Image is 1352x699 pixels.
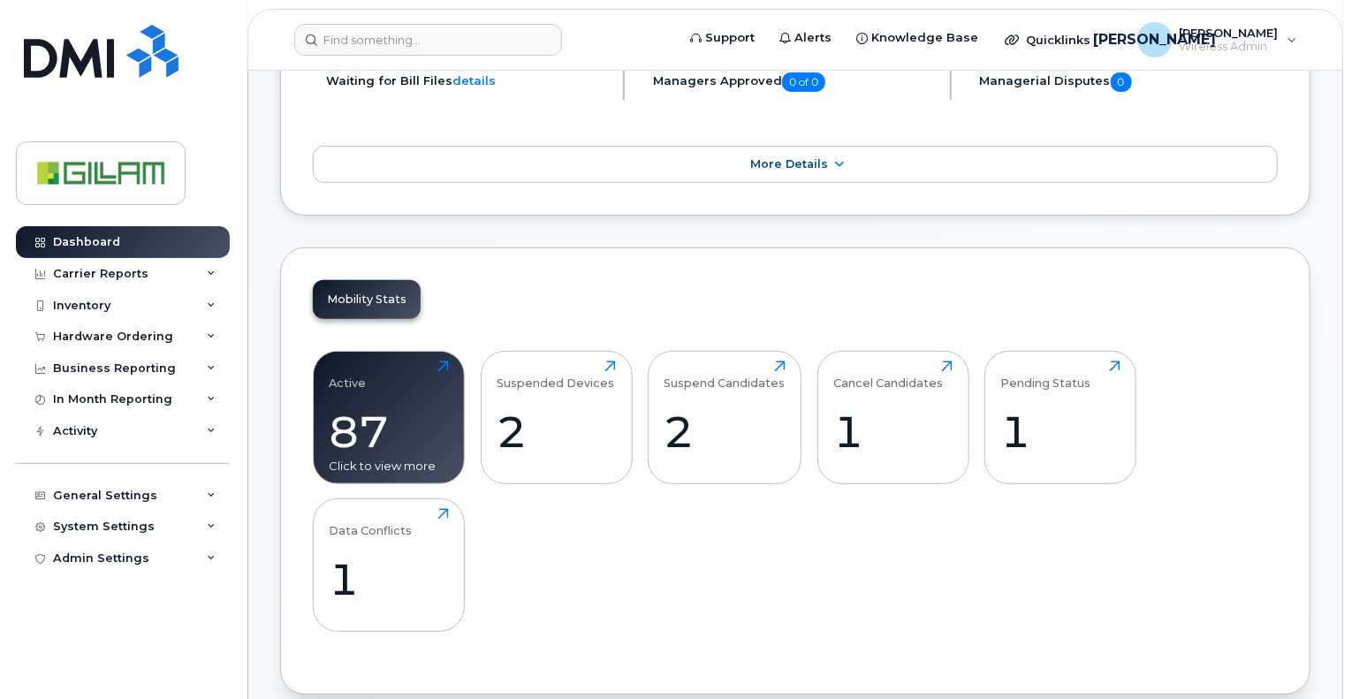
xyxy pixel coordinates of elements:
[1111,72,1132,92] span: 0
[1001,406,1120,458] div: 1
[1001,361,1120,474] a: Pending Status1
[665,361,786,474] a: Suspend Candidates2
[794,29,832,47] span: Alerts
[497,361,614,390] div: Suspended Devices
[497,406,616,458] div: 2
[1093,29,1216,50] span: [PERSON_NAME]
[330,406,449,458] div: 87
[330,458,449,475] div: Click to view more
[330,508,413,537] div: Data Conflicts
[665,361,786,390] div: Suspend Candidates
[1026,33,1090,47] span: Quicklinks
[833,406,953,458] div: 1
[330,361,449,474] a: Active87Click to view more
[1180,26,1279,40] span: [PERSON_NAME]
[833,361,943,390] div: Cancel Candidates
[665,406,786,458] div: 2
[992,22,1121,57] div: Quicklinks
[330,508,449,621] a: Data Conflicts1
[1180,40,1279,54] span: Wireless Admin
[1001,361,1091,390] div: Pending Status
[705,29,755,47] span: Support
[871,29,978,47] span: Knowledge Base
[653,72,935,92] h5: Managers Approved
[452,73,496,87] a: details
[326,72,608,89] li: Waiting for Bill Files
[844,20,991,56] a: Knowledge Base
[767,20,844,56] a: Alerts
[330,553,449,605] div: 1
[294,24,562,56] input: Find something...
[980,72,1278,92] h5: Managerial Disputes
[678,20,767,56] a: Support
[782,72,825,92] span: 0 of 0
[330,361,367,390] div: Active
[1125,22,1310,57] div: Julie Oudit
[750,157,828,171] span: More Details
[497,361,616,474] a: Suspended Devices2
[833,361,953,474] a: Cancel Candidates1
